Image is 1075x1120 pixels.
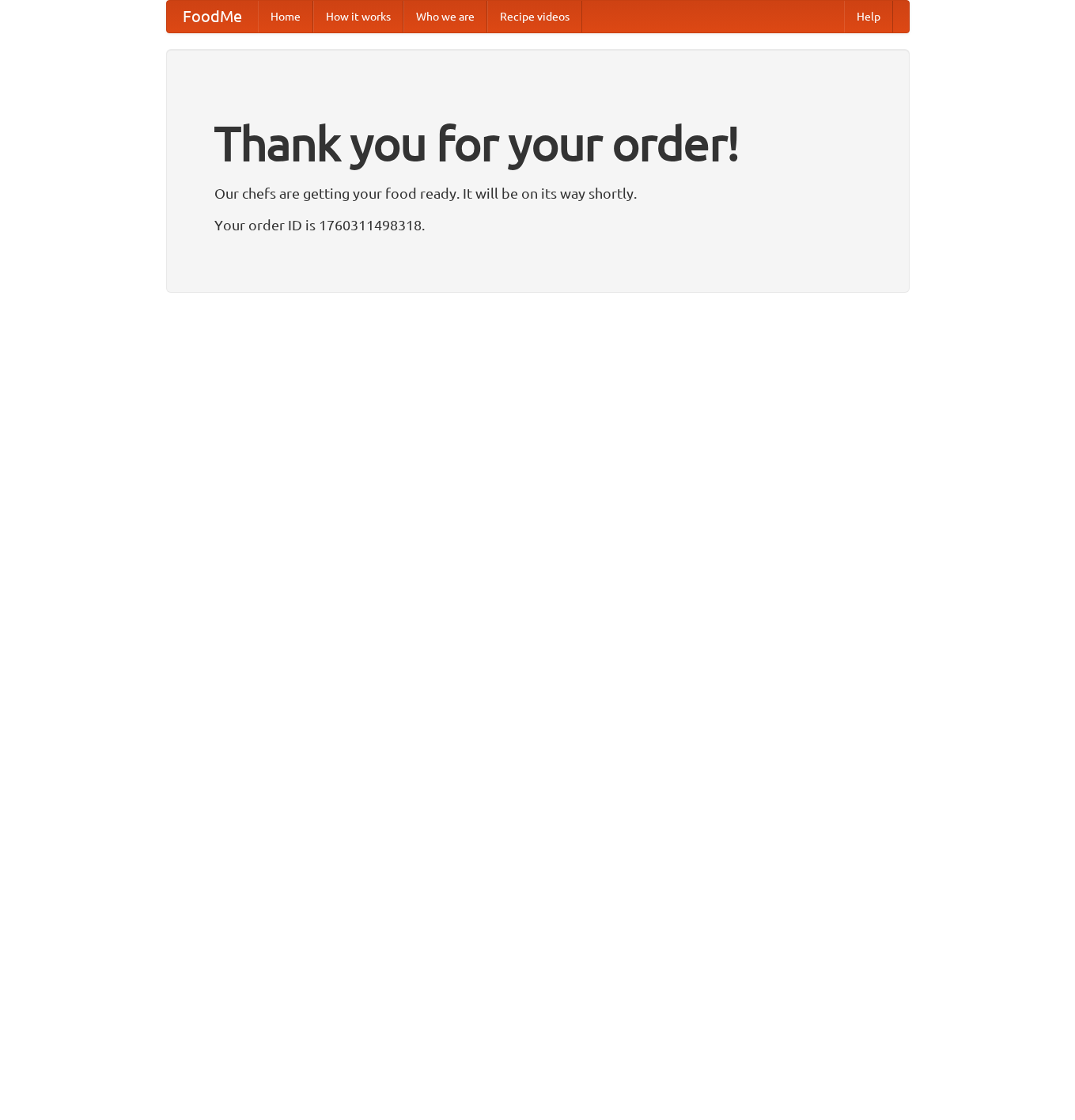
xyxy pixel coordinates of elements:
a: FoodMe [167,1,258,32]
p: Your order ID is 1760311498318. [214,213,861,237]
a: How it works [313,1,403,32]
a: Recipe videos [487,1,582,32]
a: Home [258,1,313,32]
a: Help [844,1,893,32]
p: Our chefs are getting your food ready. It will be on its way shortly. [214,181,861,205]
a: Who we are [403,1,487,32]
h1: Thank you for your order! [214,105,861,181]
